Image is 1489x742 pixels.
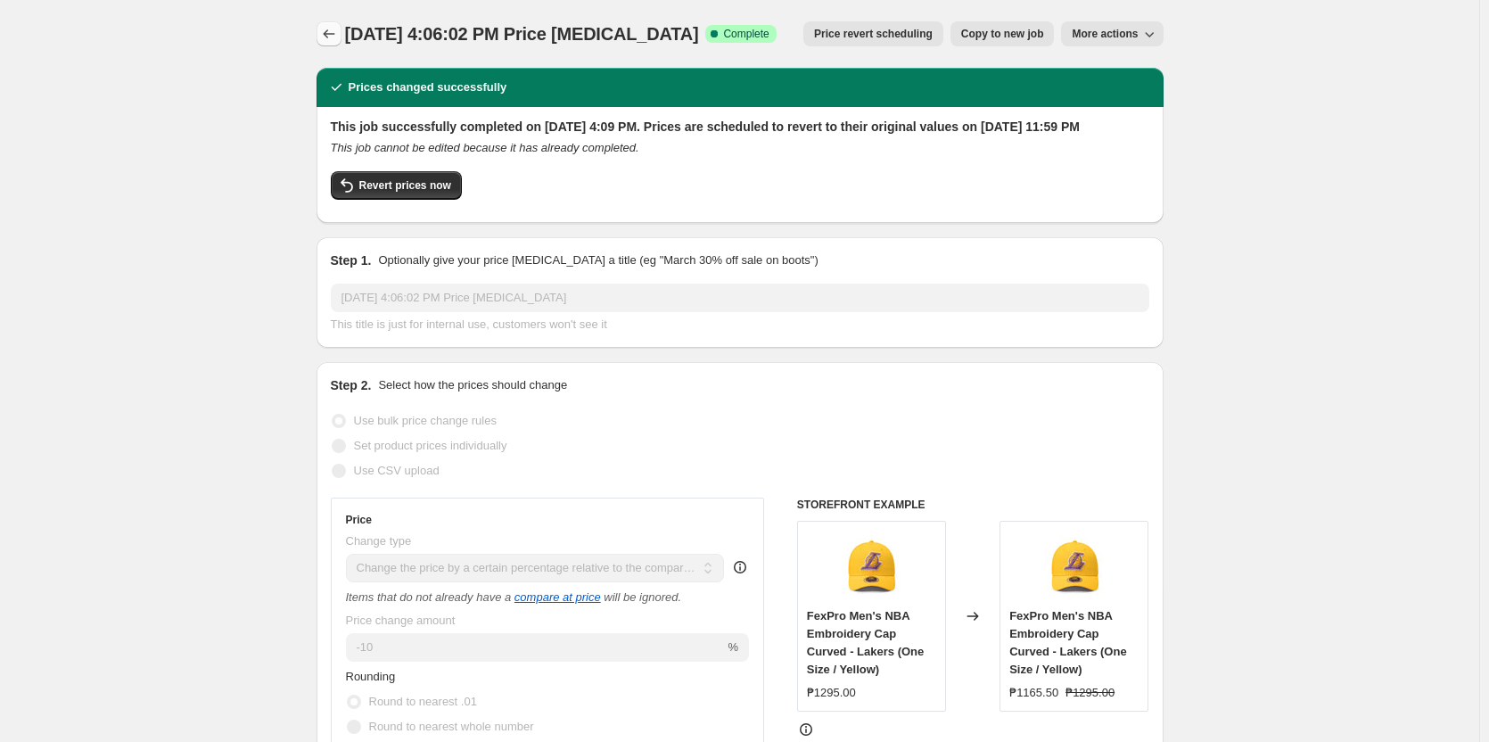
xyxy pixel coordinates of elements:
img: NBASB521201-YEL-h_80x.jpg [1039,531,1110,602]
span: Rounding [346,670,396,683]
span: Use bulk price change rules [354,414,497,427]
span: FexPro Men's NBA Embroidery Cap Curved - Lakers (One Size / Yellow) [1009,609,1127,676]
span: % [728,640,738,654]
div: help [731,558,749,576]
img: NBASB521201-YEL-h_80x.jpg [835,531,907,602]
h2: Step 1. [331,251,372,269]
input: -20 [346,633,725,662]
span: [DATE] 4:06:02 PM Price [MEDICAL_DATA] [345,24,699,44]
span: Price change amount [346,614,456,627]
button: More actions [1061,21,1163,46]
h6: STOREFRONT EXAMPLE [797,498,1149,512]
span: This title is just for internal use, customers won't see it [331,317,607,331]
span: More actions [1072,27,1138,41]
i: Items that do not already have a [346,590,512,604]
span: Use CSV upload [354,464,440,477]
span: Round to nearest .01 [369,695,477,708]
h2: Prices changed successfully [349,78,507,96]
button: Price change jobs [317,21,341,46]
span: Round to nearest whole number [369,720,534,733]
span: Set product prices individually [354,439,507,452]
button: Price revert scheduling [803,21,943,46]
div: ₱1165.50 [1009,684,1058,702]
span: FexPro Men's NBA Embroidery Cap Curved - Lakers (One Size / Yellow) [807,609,925,676]
span: Revert prices now [359,178,451,193]
p: Select how the prices should change [378,376,567,394]
button: Copy to new job [950,21,1055,46]
span: Complete [723,27,769,41]
i: will be ignored. [604,590,681,604]
span: Change type [346,534,412,548]
strike: ₱1295.00 [1065,684,1115,702]
span: Price revert scheduling [814,27,933,41]
button: compare at price [514,590,601,604]
p: Optionally give your price [MEDICAL_DATA] a title (eg "March 30% off sale on boots") [378,251,818,269]
h3: Price [346,513,372,527]
h2: Step 2. [331,376,372,394]
input: 30% off holiday sale [331,284,1149,312]
i: This job cannot be edited because it has already completed. [331,141,639,154]
div: ₱1295.00 [807,684,856,702]
h2: This job successfully completed on [DATE] 4:09 PM. Prices are scheduled to revert to their origin... [331,118,1149,136]
span: Copy to new job [961,27,1044,41]
button: Revert prices now [331,171,462,200]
